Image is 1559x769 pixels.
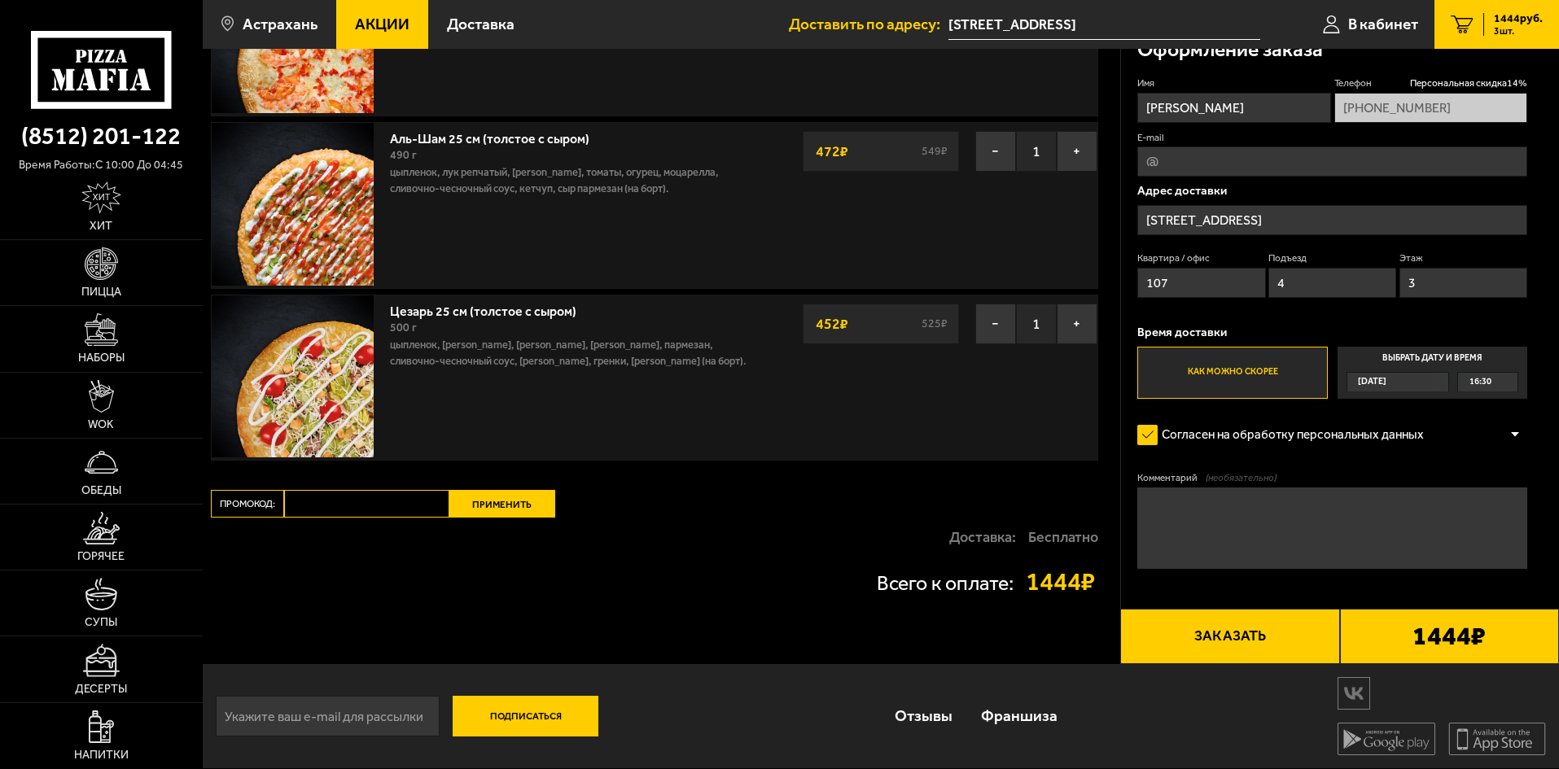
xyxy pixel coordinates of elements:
a: Франшиза [967,690,1071,743]
span: 1 [1016,304,1057,344]
label: Телефон [1334,76,1527,90]
button: − [975,131,1016,172]
span: Астрахань [243,16,317,32]
span: 3 шт. [1494,26,1543,36]
label: Комментарий [1137,471,1527,485]
button: + [1057,131,1097,172]
span: Наборы [78,352,125,364]
button: Заказать [1120,609,1339,664]
span: Пицца [81,286,121,298]
label: Согласен на обработку персональных данных [1137,419,1440,452]
strong: Бесплатно [1028,530,1098,544]
span: (необязательно) [1206,471,1277,485]
label: E-mail [1137,131,1527,145]
s: 525 ₽ [919,318,950,330]
a: Цезарь 25 см (толстое с сыром) [390,299,593,319]
span: Десерты [75,684,127,695]
label: Этаж [1399,251,1527,265]
label: Как можно скорее [1137,347,1327,399]
span: Обеды [81,485,121,496]
span: Персональная скидка 14 % [1410,76,1527,90]
span: Супы [85,617,117,628]
span: 1444 руб. [1494,13,1543,24]
span: Акции [355,16,409,32]
b: 1444 ₽ [1412,623,1486,649]
p: цыпленок, [PERSON_NAME], [PERSON_NAME], [PERSON_NAME], пармезан, сливочно-чесночный соус, [PERSON... [390,337,751,369]
span: 490 г [390,148,417,162]
strong: 1444 ₽ [1026,569,1099,595]
label: Промокод: [211,490,284,518]
button: − [975,304,1016,344]
span: Напитки [74,749,129,761]
span: Астрахань, Молдавская улица, 100 [948,10,1260,40]
a: Аль-Шам 25 см (толстое с сыром) [390,126,606,146]
span: [DATE] [1358,373,1386,391]
label: Квартира / офис [1137,251,1265,265]
label: Подъезд [1268,251,1396,265]
span: Доставить по адресу: [789,16,948,32]
button: Применить [449,490,555,518]
input: +7 ( [1334,93,1527,123]
label: Выбрать дату и время [1338,347,1527,399]
p: Доставка: [949,530,1016,544]
s: 549 ₽ [919,146,950,157]
p: Всего к оплате: [877,574,1014,594]
a: Отзывы [881,690,966,743]
input: Имя [1137,93,1330,123]
strong: 472 ₽ [812,136,852,167]
span: В кабинет [1348,16,1418,32]
span: Доставка [447,16,515,32]
strong: 452 ₽ [812,308,852,339]
img: vk [1338,679,1369,707]
span: Горячее [77,551,125,562]
input: Ваш адрес доставки [948,10,1260,40]
label: Имя [1137,76,1330,90]
input: Укажите ваш e-mail для рассылки [216,696,440,736]
h3: Оформление заказа [1137,40,1323,60]
input: @ [1137,146,1527,177]
p: Время доставки [1137,326,1527,339]
span: 1 [1016,131,1057,172]
p: Адрес доставки [1137,185,1527,197]
button: Подписаться [453,696,599,736]
button: + [1057,304,1097,344]
span: 500 г [390,321,417,334]
p: цыпленок, лук репчатый, [PERSON_NAME], томаты, огурец, моцарелла, сливочно-чесночный соус, кетчуп... [390,164,751,197]
span: Хит [90,221,112,232]
span: 16:30 [1469,373,1491,391]
span: WOK [88,419,114,430]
